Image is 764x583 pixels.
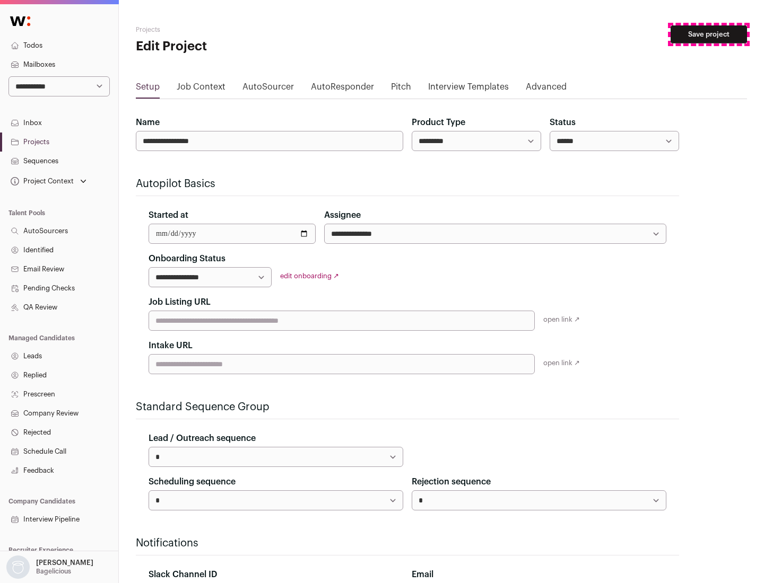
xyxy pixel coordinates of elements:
[149,568,217,581] label: Slack Channel ID
[412,475,491,488] label: Rejection sequence
[242,81,294,98] a: AutoSourcer
[412,568,666,581] div: Email
[149,432,256,445] label: Lead / Outreach sequence
[136,81,160,98] a: Setup
[8,174,89,189] button: Open dropdown
[280,272,339,279] a: edit onboarding ↗
[36,559,93,567] p: [PERSON_NAME]
[136,536,679,551] h2: Notifications
[4,11,36,32] img: Wellfound
[311,81,374,98] a: AutoResponder
[149,296,211,308] label: Job Listing URL
[8,177,74,185] div: Project Context
[149,475,236,488] label: Scheduling sequence
[324,209,361,222] label: Assignee
[6,555,30,579] img: nopic.png
[526,81,567,98] a: Advanced
[177,81,225,98] a: Job Context
[149,339,193,352] label: Intake URL
[136,400,679,414] h2: Standard Sequence Group
[136,176,679,191] h2: Autopilot Basics
[136,25,340,34] h2: Projects
[149,252,225,265] label: Onboarding Status
[412,116,465,129] label: Product Type
[671,25,747,43] button: Save project
[428,81,509,98] a: Interview Templates
[149,209,188,222] label: Started at
[550,116,576,129] label: Status
[36,567,71,576] p: Bagelicious
[4,555,95,579] button: Open dropdown
[391,81,411,98] a: Pitch
[136,38,340,55] h1: Edit Project
[136,116,160,129] label: Name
